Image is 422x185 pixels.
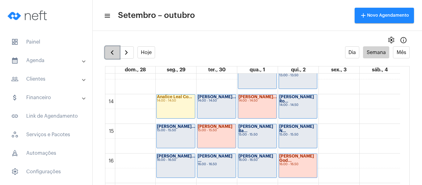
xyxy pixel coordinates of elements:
div: 14 [108,99,115,104]
strong: [PERSON_NAME]... [157,124,195,128]
mat-expansion-panel-header: sidenav iconFinanceiro [4,90,92,105]
div: 14:00 - 14:50 [157,99,195,103]
mat-icon: sidenav icon [11,112,19,120]
span: sidenav icon [11,149,19,157]
strong: Analice Leal Co... [157,95,192,99]
span: Serviços e Pacotes [6,127,86,142]
mat-expansion-panel-header: sidenav iconClientes [4,72,92,86]
span: Automações [6,146,86,161]
button: Semana Anterior [105,46,120,59]
strong: [PERSON_NAME] ... [198,154,232,162]
div: 15:00 - 15:50 [279,133,317,137]
a: 30 de setembro de 2025 [207,66,227,73]
a: 1 de outubro de 2025 [248,66,266,73]
div: 14:00 - 14:50 [238,99,276,103]
strong: [PERSON_NAME] God... [279,154,314,162]
strong: [PERSON_NAME] Ba... [238,124,273,133]
a: 3 de outubro de 2025 [330,66,348,73]
mat-icon: Info [400,36,407,44]
button: Dia [345,46,360,58]
strong: [PERSON_NAME] Ro... [279,95,314,103]
span: Painel [6,35,86,49]
strong: [PERSON_NAME]... [238,95,277,99]
a: 28 de setembro de 2025 [124,66,147,73]
div: 16 [108,158,115,164]
mat-icon: sidenav icon [11,57,19,64]
span: Setembro – outubro [118,11,195,20]
div: 15:00 - 15:50 [157,129,195,132]
a: 29 de setembro de 2025 [166,66,187,73]
strong: [PERSON_NAME]... [157,154,195,158]
span: Novo Agendamento [360,13,409,18]
mat-panel-title: Agenda [11,57,82,64]
mat-panel-title: Financeiro [11,94,82,101]
a: 2 de outubro de 2025 [290,66,307,73]
div: 16:00 - 16:50 [198,163,235,166]
mat-icon: sidenav icon [104,12,110,19]
strong: [PERSON_NAME]... [198,95,236,99]
img: logo-neft-novo-2.png [5,3,51,28]
button: Novo Agendamento [355,8,414,23]
mat-icon: sidenav icon [11,75,19,83]
span: sidenav icon [11,131,19,138]
mat-panel-title: Clientes [11,75,82,83]
span: settings [387,36,395,44]
div: 15 [108,128,115,134]
div: 16:00 - 16:50 [238,158,276,162]
div: 16:00 - 16:50 [157,158,195,162]
div: 16:00 - 16:50 [279,163,317,166]
div: 13:00 - 13:50 [279,74,317,77]
button: Semana [363,46,389,58]
strong: [PERSON_NAME] [198,124,232,128]
span: sidenav icon [11,168,19,175]
span: Configurações [6,164,86,179]
span: sidenav icon [11,38,19,46]
strong: [PERSON_NAME] N... [279,124,314,133]
a: 4 de outubro de 2025 [371,66,389,73]
button: Hoje [137,46,155,58]
button: Info [397,34,410,46]
mat-icon: sidenav icon [11,94,19,101]
button: Próximo Semana [119,46,134,59]
div: 15:00 - 15:50 [198,129,235,132]
button: settings [385,34,397,46]
div: 14:00 - 14:50 [279,103,317,107]
div: 15:00 - 15:50 [238,133,276,137]
button: Mês [393,46,410,58]
mat-expansion-panel-header: sidenav iconAgenda [4,53,92,68]
strong: [PERSON_NAME] [238,154,273,158]
div: 14:00 - 14:50 [198,99,235,103]
mat-icon: add [360,12,367,19]
span: Link de Agendamento [6,109,86,124]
